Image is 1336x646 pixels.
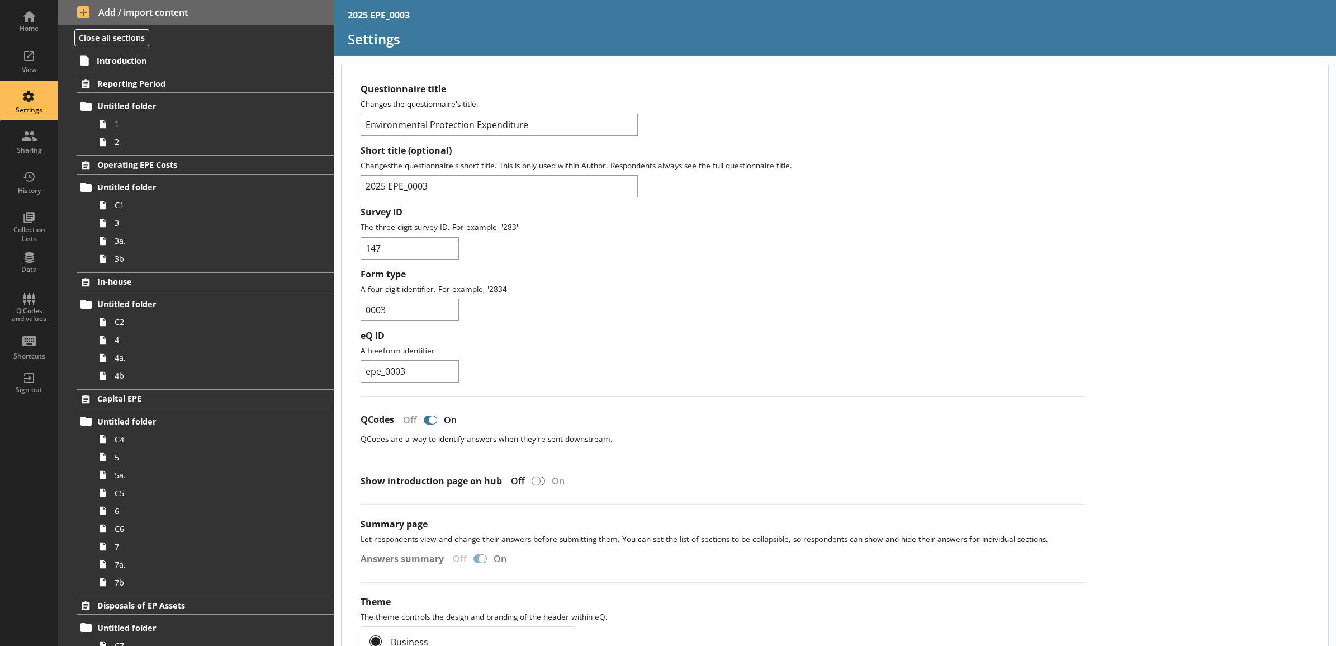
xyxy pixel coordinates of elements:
[361,221,1085,232] p: The three-digit survey ID. For example, '283'
[361,268,1085,280] label: Form type
[115,317,288,327] span: C2
[97,623,284,633] span: Untitled folder
[58,74,334,150] li: Reporting PeriodUntitled folder12
[115,506,288,516] span: 6
[94,115,334,133] a: 1
[547,475,574,487] div: On
[10,352,49,361] div: Shortcuts
[82,295,334,385] li: Untitled folderC244a.4b
[94,484,334,502] a: C5
[94,520,334,537] a: C6
[77,6,315,18] span: Add / import content
[115,253,288,264] span: 3b
[94,573,334,591] a: 7b
[82,178,334,268] li: Untitled folderC133a.3b
[361,160,1085,171] p: Changes the questionnaire's short title. This is only used within Author. Respondents always see ...
[361,284,1085,294] p: A four-digit identifier. For example, '2834'
[361,83,1085,95] label: Questionnaire title
[361,475,502,487] label: Show introduction page on hub
[94,133,334,151] a: 2
[94,430,334,448] a: C4
[94,367,334,385] a: 4b
[10,385,49,394] div: Sign out
[97,393,284,404] span: Capital EPE
[94,537,334,555] a: 7
[97,299,284,309] span: Untitled folder
[94,502,334,520] a: 6
[394,414,421,426] div: Off
[77,295,334,313] a: Untitled folder
[361,518,1085,530] label: Summary page
[77,412,334,430] a: Untitled folder
[58,272,334,385] li: In-houseUntitled folderC244a.4b
[10,186,49,195] div: History
[94,196,334,214] a: C1
[361,345,1085,356] p: A freeform identifier
[77,596,334,615] a: Disposals of EP Assets
[361,98,1085,109] p: Changes the questionnaire's title.
[361,534,1085,544] p: Let respondents view and change their answers before submitting them. You can set the list of sec...
[348,30,1323,48] h1: Settings
[115,235,288,246] span: 3a.
[77,389,334,408] a: Capital EPE
[82,97,334,151] li: Untitled folder12
[115,370,288,381] span: 4b
[82,412,334,591] li: Untitled folderC455a.C56C677a.7b
[361,596,1085,608] label: Theme
[115,559,288,570] span: 7a.
[10,307,49,323] div: Q Codes and values
[115,119,288,129] span: 1
[97,55,284,66] span: Introduction
[97,182,284,192] span: Untitled folder
[348,9,410,21] div: 2025 EPE_0003
[115,541,288,552] span: 7
[115,334,288,345] span: 4
[94,448,334,466] a: 5
[97,159,284,170] span: Operating EPE Costs
[361,414,394,426] label: QCodes
[94,250,334,268] a: 3b
[10,265,49,274] div: Data
[97,276,284,287] span: In-house
[94,232,334,250] a: 3a.
[77,619,334,636] a: Untitled folder
[361,611,1085,622] p: The theme controls the design and branding of the header within eQ.
[502,475,529,487] div: Off
[115,470,288,480] span: 5a.
[77,178,334,196] a: Untitled folder
[115,488,288,498] span: C5
[97,101,284,111] span: Untitled folder
[97,78,284,89] span: Reporting Period
[115,136,288,147] span: 2
[115,200,288,210] span: C1
[97,416,284,427] span: Untitled folder
[74,29,149,46] button: Close all sections
[10,106,49,115] div: Settings
[361,206,1085,218] label: Survey ID
[10,225,49,243] div: Collection Lists
[58,389,334,591] li: Capital EPEUntitled folderC455a.C56C677a.7b
[77,155,334,175] a: Operating EPE Costs
[115,352,288,363] span: 4a.
[10,65,49,74] div: View
[115,218,288,228] span: 3
[361,433,1085,444] p: QCodes are a way to identify answers when they're sent downstream.
[94,313,334,331] a: C2
[115,524,288,534] span: C6
[439,414,466,426] div: On
[94,466,334,484] a: 5a.
[94,349,334,367] a: 4a.
[77,97,334,115] a: Untitled folder
[361,330,1085,342] label: eQ ID
[94,555,334,573] a: 7a.
[97,600,284,611] span: Disposals of EP Assets
[115,577,288,588] span: 7b
[115,452,288,463] span: 5
[76,51,334,69] a: Introduction
[94,331,334,349] a: 4
[10,146,49,155] div: Sharing
[77,272,334,291] a: In-house
[10,24,49,33] div: Home
[94,214,334,232] a: 3
[58,155,334,268] li: Operating EPE CostsUntitled folderC133a.3b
